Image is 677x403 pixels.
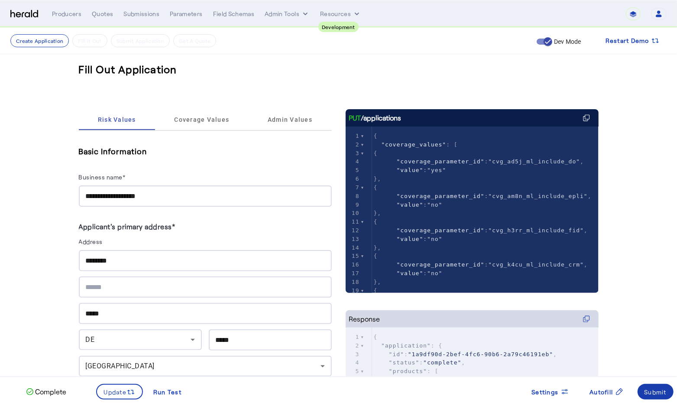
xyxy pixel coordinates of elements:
span: "no" [427,201,442,208]
div: 8 [346,192,361,201]
div: 4 [346,358,361,367]
span: "cvg_am8n_ml_include_epli" [488,193,588,199]
span: : , [374,227,588,234]
span: "value" [396,270,423,276]
div: 15 [346,252,361,260]
span: Admin Values [268,117,312,123]
span: { [374,253,378,259]
span: "yes" [427,167,446,173]
button: Submit [638,384,674,400]
div: 14 [346,244,361,252]
span: : [374,270,443,276]
span: "id" [389,351,404,357]
span: : [374,167,447,173]
button: Create Application [10,34,69,47]
div: Development [318,22,359,32]
div: 3 [346,350,361,359]
span: "1a9df90d-2bef-4fc6-90b6-2a79c46191eb" [408,351,553,357]
div: Submit [645,387,667,396]
div: 7 [346,183,361,192]
div: 5 [346,166,361,175]
img: Herald Logo [10,10,38,18]
span: Autofill [590,387,613,396]
span: { [374,184,378,191]
span: { [374,218,378,225]
span: "value" [396,201,423,208]
span: "coverage_parameter_id" [396,158,484,165]
div: 10 [346,209,361,218]
span: }, [374,175,382,182]
span: Update [104,387,127,396]
h3: Fill Out Application [79,62,177,76]
span: Restart Demo [606,36,649,46]
span: "value" [396,167,423,173]
div: 3 [346,149,361,158]
span: Coverage Values [174,117,229,123]
span: }, [374,279,382,285]
div: Response [349,314,380,324]
div: 4 [346,157,361,166]
span: Settings [532,387,559,396]
span: }, [374,244,382,251]
span: "coverage_parameter_id" [396,227,484,234]
span: "cvg_ad5j_ml_include_do" [488,158,580,165]
button: Get A Quote [173,34,216,47]
div: 16 [346,260,361,269]
span: : [ [374,368,439,374]
button: Settings [525,384,576,400]
span: DE [86,335,95,344]
span: "no" [427,236,442,242]
span: "complete" [423,359,461,366]
div: 17 [346,269,361,278]
p: Complete [33,387,66,397]
div: Submissions [123,10,159,18]
div: Quotes [92,10,113,18]
span: : [374,201,443,208]
span: { [374,150,378,156]
button: Fill it Out [72,34,107,47]
span: { [374,334,378,340]
div: 1 [346,132,361,140]
span: "cvg_k4cu_ml_include_crm" [488,261,584,268]
button: Run Test [146,384,188,400]
button: internal dropdown menu [265,10,310,18]
span: { [374,287,378,294]
button: Restart Demo [599,33,667,49]
button: Submit Application [111,34,170,47]
span: }, [374,210,382,216]
span: : , [374,261,588,268]
span: PUT [349,113,361,123]
div: 2 [346,140,361,149]
span: "cvg_h3rr_ml_include_fid" [488,227,584,234]
span: : { [374,342,443,349]
span: "products" [389,368,427,374]
div: 12 [346,226,361,235]
span: : , [374,351,557,357]
span: "coverage_parameter_id" [396,261,484,268]
span: : [374,236,443,242]
div: 1 [346,333,361,341]
div: 5 [346,367,361,376]
div: 6 [346,175,361,183]
span: [GEOGRAPHIC_DATA] [86,362,155,370]
div: 9 [346,201,361,209]
div: 19 [346,286,361,295]
div: Parameters [170,10,203,18]
span: "status" [389,359,420,366]
span: : [ [374,141,458,148]
span: "no" [427,270,442,276]
span: : , [374,158,584,165]
label: Applicant's primary address* [79,222,175,231]
span: : , [374,359,466,366]
span: "value" [396,236,423,242]
div: Run Test [153,387,181,396]
label: Address [79,238,103,245]
div: 13 [346,235,361,244]
button: Autofill [583,384,631,400]
div: 2 [346,341,361,350]
label: Business name* [79,173,126,181]
div: Producers [52,10,81,18]
div: Field Schemas [213,10,255,18]
div: 18 [346,278,361,286]
h5: Basic Information [79,145,332,158]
